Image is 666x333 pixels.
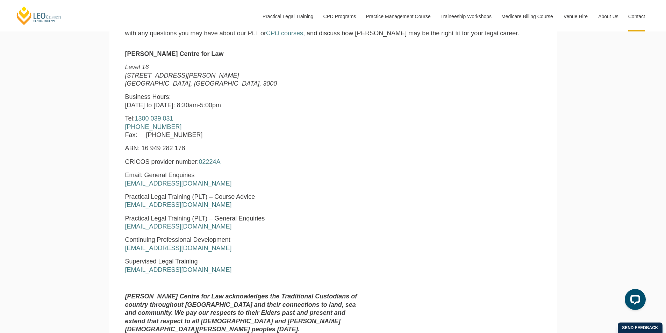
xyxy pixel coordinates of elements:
iframe: LiveChat chat widget [619,286,649,316]
a: 1300 039 031 [135,115,173,122]
a: [EMAIL_ADDRESS][DOMAIN_NAME] [125,180,232,187]
a: [EMAIL_ADDRESS][DOMAIN_NAME] [125,245,232,252]
a: Venue Hire [558,1,593,31]
em: Level 16 [125,64,149,71]
strong: [PERSON_NAME] Centre for Law acknowledges the Traditional Custodians of country throughout [GEOGR... [125,293,357,333]
a: [EMAIL_ADDRESS][DOMAIN_NAME] [125,266,232,273]
a: Medicare Billing Course [496,1,558,31]
a: 02224A [199,158,221,165]
p: Supervised Legal Training [125,258,364,274]
a: [EMAIL_ADDRESS][DOMAIN_NAME] [125,223,232,230]
span: Practical Legal Training (PLT) – General Enquiries [125,215,265,222]
a: About Us [593,1,623,31]
a: CPD courses [266,30,303,37]
a: Practice Management Course [361,1,435,31]
p: CRICOS provider number: [125,158,364,166]
a: Practical Legal Training [257,1,318,31]
a: [PERSON_NAME] Centre for Law [16,6,62,26]
p: ABN: 16 949 282 178 [125,144,364,152]
a: CPD Programs [318,1,360,31]
a: Contact [623,1,650,31]
p: Email: General Enquiries [125,171,364,188]
p: Tel: Fax: [PHONE_NUMBER] [125,115,364,139]
strong: [PERSON_NAME] Centre for Law [125,50,224,57]
a: [EMAIL_ADDRESS][DOMAIN_NAME] [125,201,232,208]
em: [STREET_ADDRESS][PERSON_NAME] [125,72,239,79]
a: [PHONE_NUMBER] [125,123,182,130]
em: [GEOGRAPHIC_DATA], [GEOGRAPHIC_DATA], 3000 [125,80,277,87]
p: Practical Legal Training (PLT) – Course Advice [125,193,364,209]
p: Continuing Professional Development [125,236,364,252]
p: Business Hours: [DATE] to [DATE]: 8:30am-5:00pm [125,93,364,109]
a: Traineeship Workshops [435,1,496,31]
